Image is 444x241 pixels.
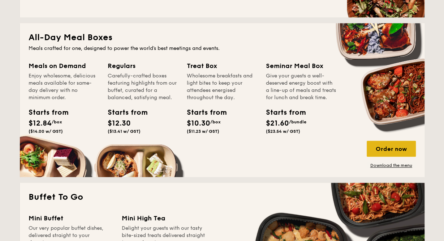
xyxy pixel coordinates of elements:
[29,213,113,223] div: Mini Buffet
[29,119,52,128] span: $12.84
[52,119,62,124] span: /box
[108,119,131,128] span: $12.30
[187,107,219,118] div: Starts from
[108,61,178,71] div: Regulars
[108,72,178,101] div: Carefully-crafted boxes featuring highlights from our buffet, curated for a balanced, satisfying ...
[187,129,219,134] span: ($11.23 w/ GST)
[29,72,99,101] div: Enjoy wholesome, delicious meals available for same-day delivery with no minimum order.
[266,129,300,134] span: ($23.54 w/ GST)
[289,119,306,124] span: /bundle
[29,191,416,203] h2: Buffet To Go
[367,162,416,168] a: Download the menu
[29,32,416,43] h2: All-Day Meal Boxes
[187,72,257,101] div: Wholesome breakfasts and light bites to keep your attendees energised throughout the day.
[210,119,221,124] span: /box
[29,45,416,52] div: Meals crafted for one, designed to power the world's best meetings and events.
[187,119,210,128] span: $10.30
[29,129,63,134] span: ($14.00 w/ GST)
[29,107,61,118] div: Starts from
[187,61,257,71] div: Treat Box
[108,129,141,134] span: ($13.41 w/ GST)
[266,107,298,118] div: Starts from
[367,141,416,157] div: Order now
[266,119,289,128] span: $21.60
[29,61,99,71] div: Meals on Demand
[122,213,206,223] div: Mini High Tea
[266,61,336,71] div: Seminar Meal Box
[266,72,336,101] div: Give your guests a well-deserved energy boost with a line-up of meals and treats for lunch and br...
[108,107,140,118] div: Starts from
